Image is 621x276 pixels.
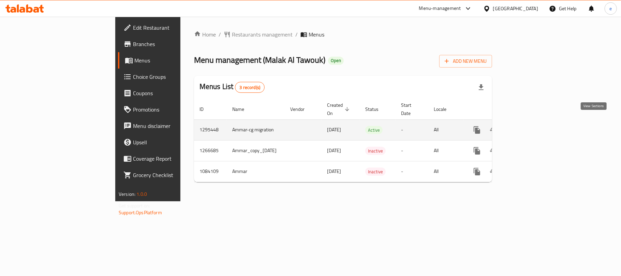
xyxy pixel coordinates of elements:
div: Inactive [365,168,386,176]
td: Ammar_copy_[DATE] [227,140,285,161]
button: Change Status [485,143,502,159]
td: All [428,140,463,161]
h2: Menus List [199,82,265,93]
a: Grocery Checklist [118,167,219,183]
a: Coupons [118,85,219,101]
span: Active [365,126,383,134]
span: Add New Menu [445,57,487,66]
span: 3 record(s) [235,84,264,91]
button: Change Status [485,163,502,180]
button: more [469,143,485,159]
span: Vendor [290,105,313,113]
span: [DATE] [327,125,341,134]
span: Locale [434,105,455,113]
td: - [396,119,428,140]
span: Version: [119,190,135,199]
a: Choice Groups [118,69,219,85]
div: Open [328,57,344,65]
a: Menus [118,52,219,69]
span: [DATE] [327,167,341,176]
li: / [295,30,298,39]
td: All [428,119,463,140]
span: Open [328,58,344,63]
span: Restaurants management [232,30,293,39]
span: Branches [133,40,213,48]
span: Start Date [401,101,420,117]
span: Choice Groups [133,73,213,81]
span: Get support on: [119,201,150,210]
td: - [396,140,428,161]
a: Upsell [118,134,219,150]
nav: breadcrumb [194,30,492,39]
div: Total records count [235,82,265,93]
span: Edit Restaurant [133,24,213,32]
span: Menus [309,30,324,39]
span: Created On [327,101,352,117]
span: Coupons [133,89,213,97]
a: Restaurants management [224,30,293,39]
td: Ammar-cg migration [227,119,285,140]
button: Add New Menu [439,55,492,68]
a: Branches [118,36,219,52]
span: e [609,5,612,12]
span: 1.0.0 [136,190,147,199]
span: Menus [134,56,213,64]
div: Export file [473,79,489,96]
span: Status [365,105,387,113]
button: more [469,122,485,138]
table: enhanced table [194,99,540,182]
td: Ammar [227,161,285,182]
span: [DATE] [327,146,341,155]
span: Inactive [365,147,386,155]
span: Grocery Checklist [133,171,213,179]
div: [GEOGRAPHIC_DATA] [493,5,538,12]
td: - [396,161,428,182]
a: Coverage Report [118,150,219,167]
span: Promotions [133,105,213,114]
span: Menu management ( Malak Al Tawouk ) [194,52,325,68]
a: Edit Restaurant [118,19,219,36]
a: Support.OpsPlatform [119,208,162,217]
a: Menu disclaimer [118,118,219,134]
span: Upsell [133,138,213,146]
span: ID [199,105,212,113]
span: Coverage Report [133,155,213,163]
span: Name [232,105,253,113]
button: Change Status [485,122,502,138]
li: / [219,30,221,39]
div: Menu-management [419,4,461,13]
button: more [469,163,485,180]
td: All [428,161,463,182]
th: Actions [463,99,540,120]
span: Menu disclaimer [133,122,213,130]
a: Promotions [118,101,219,118]
span: Inactive [365,168,386,176]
